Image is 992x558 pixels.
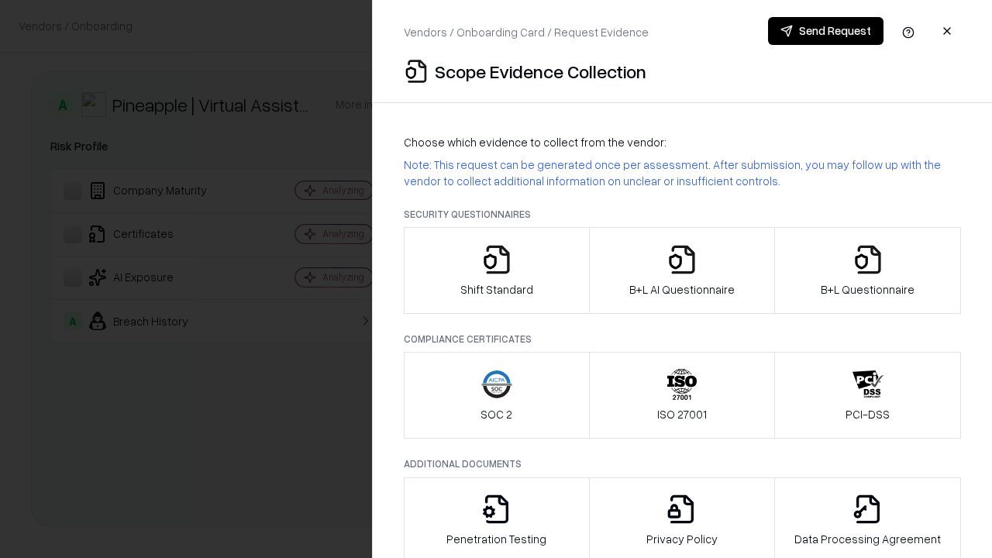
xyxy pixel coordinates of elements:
p: Scope Evidence Collection [435,59,646,84]
p: Data Processing Agreement [794,531,941,547]
button: ISO 27001 [589,352,776,439]
p: Compliance Certificates [404,332,961,346]
button: Shift Standard [404,227,590,314]
p: SOC 2 [480,406,512,422]
p: Penetration Testing [446,531,546,547]
p: Choose which evidence to collect from the vendor: [404,134,961,150]
p: B+L Questionnaire [821,281,914,298]
p: Shift Standard [460,281,533,298]
p: Additional Documents [404,457,961,470]
button: PCI-DSS [774,352,961,439]
button: SOC 2 [404,352,590,439]
button: B+L Questionnaire [774,227,961,314]
p: Security Questionnaires [404,208,961,221]
p: B+L AI Questionnaire [629,281,735,298]
p: Privacy Policy [646,531,718,547]
p: Vendors / Onboarding Card / Request Evidence [404,24,649,40]
button: B+L AI Questionnaire [589,227,776,314]
p: PCI-DSS [846,406,890,422]
p: Note: This request can be generated once per assessment. After submission, you may follow up with... [404,157,961,189]
button: Send Request [768,17,883,45]
p: ISO 27001 [657,406,707,422]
